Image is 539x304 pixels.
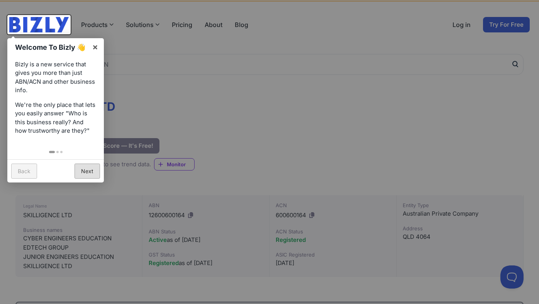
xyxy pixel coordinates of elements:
[11,164,37,179] a: Back
[15,60,96,95] p: Bizly is a new service that gives you more than just ABN/ACN and other business info.
[15,101,96,135] p: We're the only place that lets you easily answer "Who is this business really? And how trustworth...
[86,38,104,56] a: ×
[15,42,88,52] h1: Welcome To Bizly 👋
[75,164,100,179] a: Next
